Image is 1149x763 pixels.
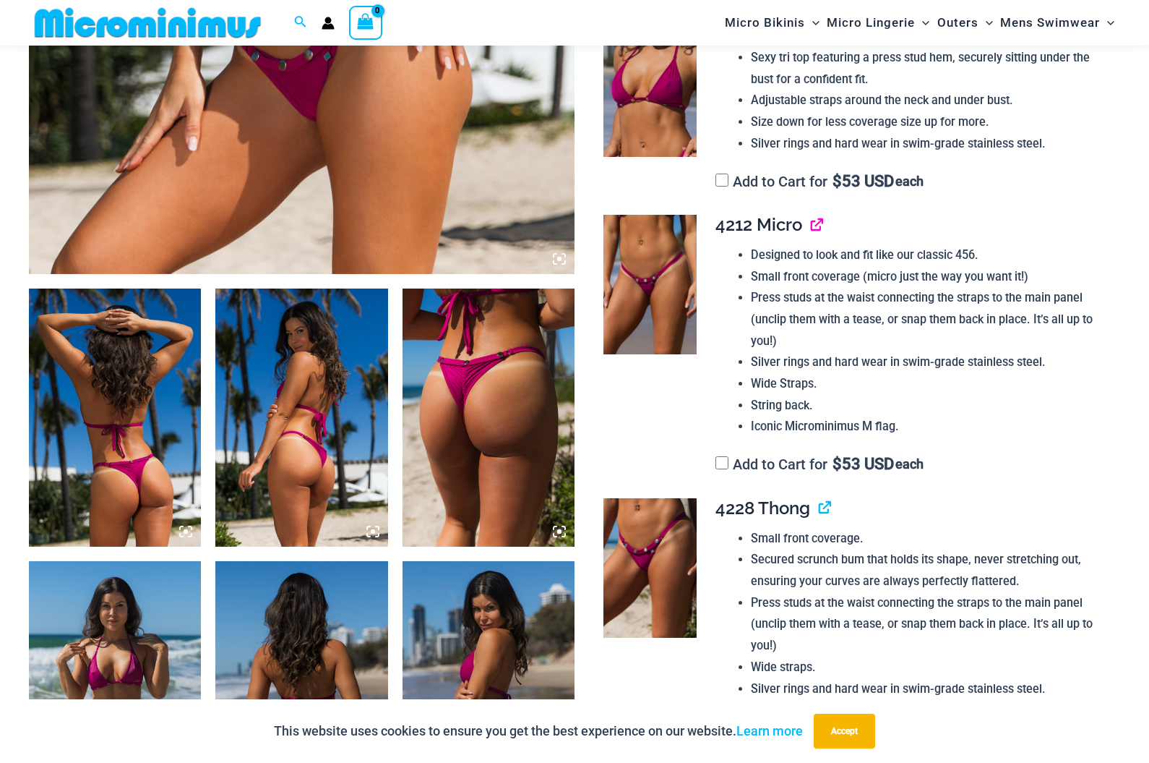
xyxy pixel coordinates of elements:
[725,4,805,41] span: Micro Bikinis
[29,7,267,39] img: MM SHOP LOGO FLAT
[294,14,307,32] a: Search icon link
[751,266,1109,288] li: Small front coverage (micro just the way you want it!)
[895,457,924,472] span: each
[895,174,924,189] span: each
[827,4,915,41] span: Micro Lingerie
[751,549,1109,592] li: Secured scrunch bum that holds its shape, never stretching out, ensuring your curves are always p...
[603,498,697,638] img: Tight Rope Pink 4228 Thong
[751,47,1109,90] li: Sexy tri top featuring a press stud hem, securely sitting under the bust for a confident fit.
[715,456,924,473] label: Add to Cart for
[1100,4,1114,41] span: Menu Toggle
[721,4,823,41] a: Micro BikinisMenu ToggleMenu Toggle
[751,373,1109,395] li: Wide Straps.
[751,111,1109,133] li: Size down for less coverage size up for more.
[823,4,933,41] a: Micro LingerieMenu ToggleMenu Toggle
[751,678,1109,700] li: Silver rings and hard wear in swim-grade stainless steel.
[1000,4,1100,41] span: Mens Swimwear
[715,173,924,190] label: Add to Cart for
[934,4,997,41] a: OutersMenu ToggleMenu Toggle
[805,4,819,41] span: Menu Toggle
[715,456,728,469] input: Add to Cart for$53 USD each
[751,416,1109,438] li: Iconic Microminimus M flag.
[274,720,803,742] p: This website uses cookies to ensure you get the best experience on our website.
[719,2,1120,43] nav: Site Navigation
[715,214,802,235] span: 4212 Micro
[832,172,842,190] span: $
[736,723,803,738] a: Learn more
[751,592,1109,657] li: Press studs at the waist connecting the straps to the main panel (unclip them with a tease, or sn...
[715,498,810,519] span: 4228 Thong
[603,215,697,354] img: Tight Rope Pink 319 4212 Micro
[215,289,387,547] img: Tight Rope Pink 319 Top 4228 Thong
[29,289,201,547] img: Tight Rope Pink 319 Top 4228 Thong
[751,133,1109,155] li: Silver rings and hard wear in swim-grade stainless steel.
[751,287,1109,351] li: Press studs at the waist connecting the straps to the main panel (unclip them with a tease, or sn...
[832,455,842,473] span: $
[832,174,894,189] span: 53 USD
[832,457,894,472] span: 53 USD
[715,174,728,187] input: Add to Cart for$53 USD each
[751,395,1109,417] li: String back.
[751,657,1109,678] li: Wide straps.
[915,4,929,41] span: Menu Toggle
[403,289,574,547] img: Tight Rope Pink 4228 Thong
[751,351,1109,373] li: Silver rings and hard wear in swim-grade stainless steel.
[603,17,697,157] img: Tight Rope Pink 319 Top
[978,4,993,41] span: Menu Toggle
[814,714,875,749] button: Accept
[751,90,1109,111] li: Adjustable straps around the neck and under bust.
[937,4,978,41] span: Outers
[751,244,1109,266] li: Designed to look and fit like our classic 456.
[322,17,335,30] a: Account icon link
[997,4,1118,41] a: Mens SwimwearMenu ToggleMenu Toggle
[751,528,1109,550] li: Small front coverage.
[349,6,382,39] a: View Shopping Cart, empty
